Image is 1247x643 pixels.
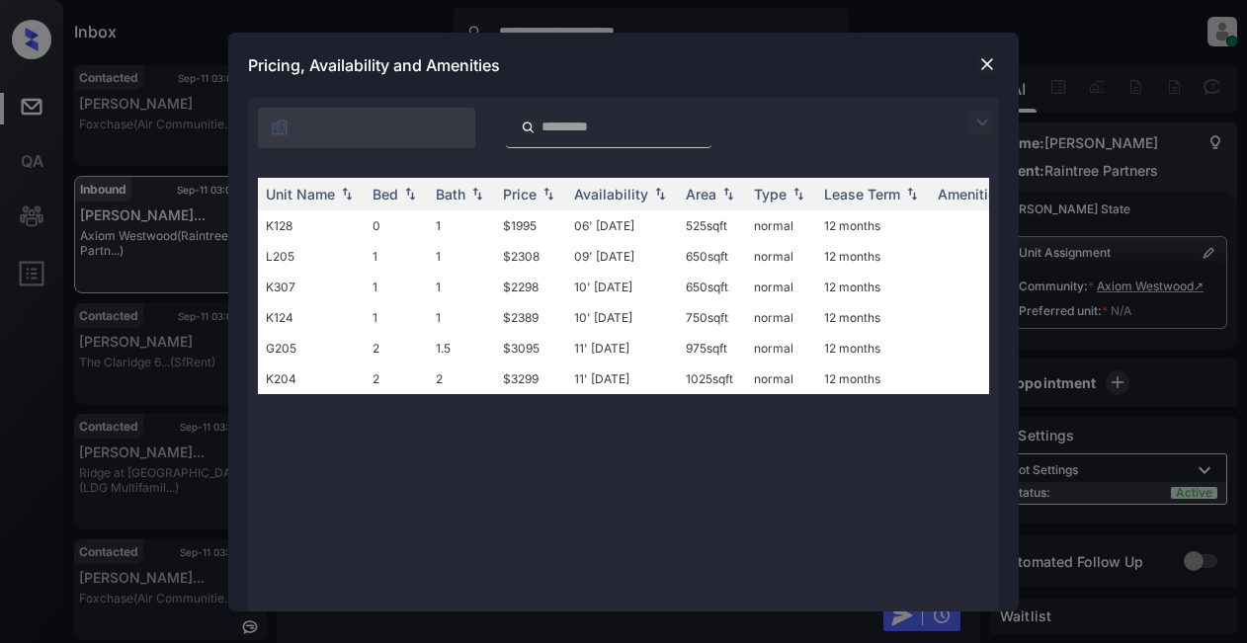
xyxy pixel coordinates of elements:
[495,210,566,241] td: $1995
[337,187,357,201] img: sorting
[678,333,746,363] td: 975 sqft
[678,302,746,333] td: 750 sqft
[467,187,487,201] img: sorting
[650,187,670,201] img: sorting
[746,302,816,333] td: normal
[566,210,678,241] td: 06' [DATE]
[816,333,930,363] td: 12 months
[746,363,816,394] td: normal
[678,363,746,394] td: 1025 sqft
[258,333,365,363] td: G205
[678,241,746,272] td: 650 sqft
[824,186,900,202] div: Lease Term
[400,187,420,201] img: sorting
[718,187,738,201] img: sorting
[746,333,816,363] td: normal
[566,302,678,333] td: 10' [DATE]
[365,363,428,394] td: 2
[428,241,495,272] td: 1
[258,302,365,333] td: K124
[816,363,930,394] td: 12 months
[977,54,997,74] img: close
[436,186,465,202] div: Bath
[266,186,335,202] div: Unit Name
[816,302,930,333] td: 12 months
[816,210,930,241] td: 12 months
[566,333,678,363] td: 11' [DATE]
[365,333,428,363] td: 2
[566,272,678,302] td: 10' [DATE]
[365,210,428,241] td: 0
[678,210,746,241] td: 525 sqft
[938,186,1004,202] div: Amenities
[495,363,566,394] td: $3299
[686,186,716,202] div: Area
[428,363,495,394] td: 2
[365,272,428,302] td: 1
[365,241,428,272] td: 1
[566,363,678,394] td: 11' [DATE]
[539,187,558,201] img: sorting
[678,272,746,302] td: 650 sqft
[495,272,566,302] td: $2298
[258,363,365,394] td: K204
[902,187,922,201] img: sorting
[428,272,495,302] td: 1
[521,119,536,136] img: icon-zuma
[258,210,365,241] td: K128
[495,302,566,333] td: $2389
[746,272,816,302] td: normal
[258,272,365,302] td: K307
[970,111,994,134] img: icon-zuma
[228,33,1019,98] div: Pricing, Availability and Amenities
[428,333,495,363] td: 1.5
[754,186,787,202] div: Type
[503,186,537,202] div: Price
[428,210,495,241] td: 1
[746,241,816,272] td: normal
[746,210,816,241] td: normal
[816,241,930,272] td: 12 months
[365,302,428,333] td: 1
[495,241,566,272] td: $2308
[428,302,495,333] td: 1
[566,241,678,272] td: 09' [DATE]
[495,333,566,363] td: $3095
[816,272,930,302] td: 12 months
[789,187,808,201] img: sorting
[373,186,398,202] div: Bed
[270,118,290,137] img: icon-zuma
[258,241,365,272] td: L205
[574,186,648,202] div: Availability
